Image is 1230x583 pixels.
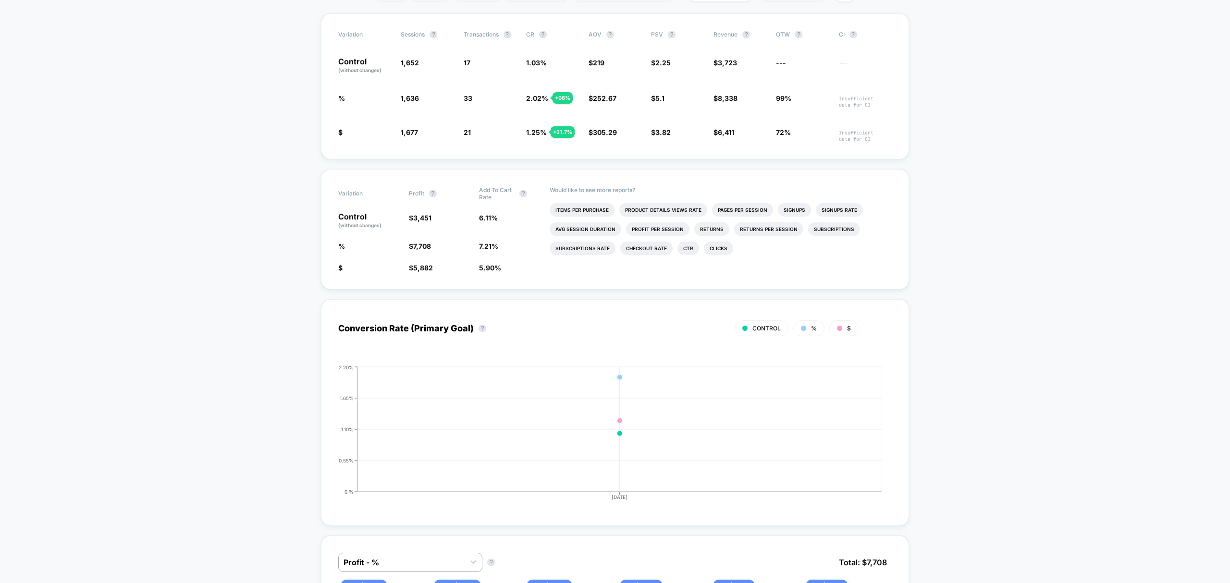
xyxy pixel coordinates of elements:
li: Product Details Views Rate [619,203,707,217]
tspan: [DATE] [612,494,628,500]
span: 5.1 [655,94,664,102]
button: ? [606,31,614,38]
button: ? [430,31,437,38]
span: 72% [776,128,791,136]
span: Variation [338,31,391,38]
span: 7,708 [413,242,431,250]
span: Profit [409,190,424,197]
span: 8,338 [718,94,738,102]
span: $ [589,94,616,102]
span: Transactions [464,31,499,38]
span: CR [526,31,534,38]
p: Control [338,213,399,229]
span: OTW [776,31,829,38]
tspan: 2.20% [339,364,354,370]
tspan: 0.55% [339,457,354,463]
span: Revenue [713,31,738,38]
span: 5,882 [413,264,433,272]
li: Avg Session Duration [550,222,621,236]
span: CI [839,31,892,38]
li: Checkout Rate [620,242,673,255]
span: Total: $ 7,708 [834,553,892,572]
span: $ [409,242,431,250]
div: + 96 % [553,92,573,104]
span: $ [338,264,343,272]
span: 1.03 % [526,59,547,67]
span: 1,636 [401,94,419,102]
span: Variation [338,186,391,201]
button: ? [668,31,676,38]
li: Items Per Purchase [550,203,615,217]
span: 2.02 % [526,94,548,102]
span: $ [589,128,617,136]
span: $ [847,325,851,332]
span: $ [651,128,671,136]
span: $ [589,59,604,67]
span: 305.29 [593,128,617,136]
span: 6.11 % [479,214,498,222]
span: $ [713,59,737,67]
span: $ [713,94,738,102]
span: % [338,242,345,250]
span: Insufficient data for CI [839,130,892,142]
button: ? [429,190,437,197]
button: ? [479,325,486,332]
button: ? [519,190,527,197]
li: Returns [694,222,729,236]
p: Control [338,58,391,74]
button: ? [539,31,547,38]
li: Clicks [704,242,733,255]
span: $ [338,128,343,136]
span: 6,411 [718,128,734,136]
span: 17 [464,59,470,67]
span: Add To Cart Rate [479,186,515,201]
button: ? [795,31,802,38]
span: % [811,325,817,332]
span: Sessions [401,31,425,38]
p: Would like to see more reports? [550,186,892,194]
span: Insufficient data for CI [839,96,892,108]
span: PSV [651,31,663,38]
tspan: 1.65% [340,395,354,401]
span: 3,451 [413,214,431,222]
li: Subscriptions Rate [550,242,615,255]
div: CONVERSION_RATE [329,364,882,509]
tspan: 0 % [344,488,354,494]
span: 33 [464,94,472,102]
span: $ [651,59,671,67]
span: AOV [589,31,602,38]
span: 252.67 [593,94,616,102]
button: ? [504,31,511,38]
span: --- [776,59,786,67]
span: (without changes) [338,222,381,228]
li: Signups Rate [816,203,863,217]
span: 1,652 [401,59,419,67]
span: 1.25 % [526,128,547,136]
li: Signups [778,203,811,217]
span: 2.25 [655,59,671,67]
span: $ [651,94,664,102]
span: 3,723 [718,59,737,67]
span: CONTROL [752,325,781,332]
span: --- [839,60,892,74]
li: Returns Per Session [734,222,803,236]
span: 5.90 % [479,264,501,272]
span: $ [409,214,431,222]
span: % [338,94,345,102]
span: 21 [464,128,471,136]
button: ? [849,31,857,38]
span: 3.82 [655,128,671,136]
li: Ctr [677,242,699,255]
button: ? [742,31,750,38]
li: Profit Per Session [626,222,689,236]
span: $ [409,264,433,272]
div: + 21.7 % [551,126,575,138]
span: 99% [776,94,791,102]
tspan: 1.10% [341,426,354,432]
span: 7.21 % [479,242,498,250]
span: (without changes) [338,67,381,73]
button: ? [487,559,495,566]
span: 1,677 [401,128,418,136]
span: $ [713,128,734,136]
li: Subscriptions [808,222,860,236]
